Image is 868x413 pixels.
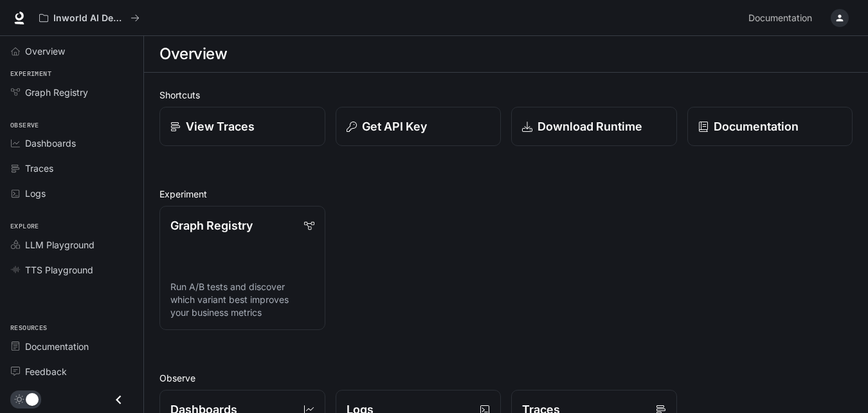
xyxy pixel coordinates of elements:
[159,206,325,330] a: Graph RegistryRun A/B tests and discover which variant best improves your business metrics
[714,118,799,135] p: Documentation
[5,259,138,281] a: TTS Playground
[538,118,642,135] p: Download Runtime
[25,136,76,150] span: Dashboards
[336,107,502,146] button: Get API Key
[25,161,53,175] span: Traces
[25,238,95,252] span: LLM Playground
[748,10,812,26] span: Documentation
[5,182,138,205] a: Logs
[5,157,138,179] a: Traces
[25,187,46,200] span: Logs
[743,5,822,31] a: Documentation
[5,360,138,383] a: Feedback
[25,86,88,99] span: Graph Registry
[5,40,138,62] a: Overview
[5,335,138,358] a: Documentation
[5,234,138,256] a: LLM Playground
[25,44,65,58] span: Overview
[5,132,138,154] a: Dashboards
[170,280,314,319] p: Run A/B tests and discover which variant best improves your business metrics
[25,340,89,353] span: Documentation
[186,118,255,135] p: View Traces
[104,387,133,413] button: Close drawer
[362,118,427,135] p: Get API Key
[25,263,93,277] span: TTS Playground
[687,107,853,146] a: Documentation
[25,365,67,378] span: Feedback
[159,187,853,201] h2: Experiment
[26,392,39,406] span: Dark mode toggle
[5,81,138,104] a: Graph Registry
[159,371,853,385] h2: Observe
[159,41,227,67] h1: Overview
[33,5,145,31] button: All workspaces
[159,107,325,146] a: View Traces
[511,107,677,146] a: Download Runtime
[159,88,853,102] h2: Shortcuts
[53,13,125,24] p: Inworld AI Demos
[170,217,253,234] p: Graph Registry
